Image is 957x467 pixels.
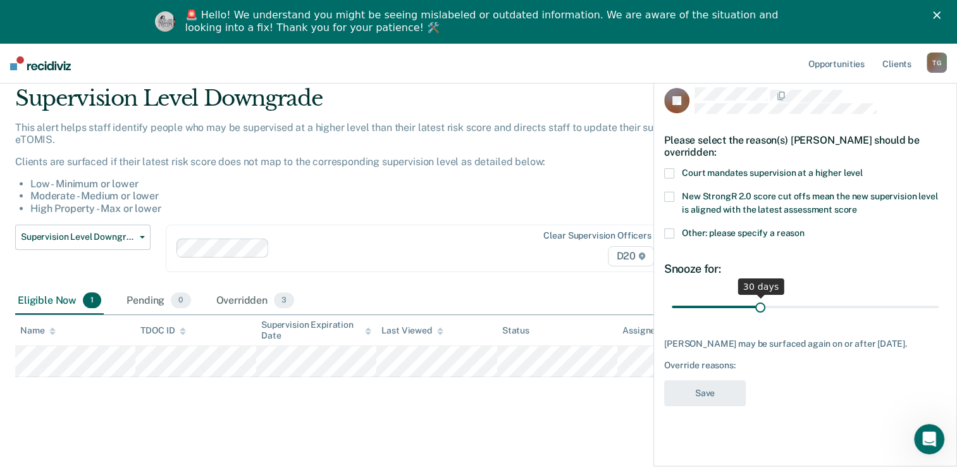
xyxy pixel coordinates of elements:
[880,43,914,84] a: Clients
[608,246,653,266] span: D20
[622,325,682,336] div: Assigned to
[214,287,297,315] div: Overridden
[20,325,56,336] div: Name
[933,11,946,19] div: Close
[664,339,946,349] div: [PERSON_NAME] may be surfaced again on or after [DATE].
[664,262,946,276] div: Snooze for:
[185,9,782,34] div: 🚨 Hello! We understand you might be seeing mislabeled or outdated information. We are aware of th...
[30,178,733,190] li: Low - Minimum or lower
[914,424,944,454] iframe: Intercom live chat
[83,292,101,309] span: 1
[140,325,186,336] div: TDOC ID
[274,292,294,309] span: 3
[682,228,805,238] span: Other: please specify a reason
[30,202,733,215] li: High Property - Max or lower
[806,43,867,84] a: Opportunities
[738,278,784,295] div: 30 days
[664,124,946,168] div: Please select the reason(s) [PERSON_NAME] should be overridden:
[171,292,190,309] span: 0
[664,360,946,371] div: Override reasons:
[927,53,947,73] div: T G
[682,191,937,215] span: New StrongR 2.0 score cut offs mean the new supervision level is aligned with the latest assessme...
[15,287,104,315] div: Eligible Now
[15,85,733,121] div: Supervision Level Downgrade
[261,320,371,341] div: Supervision Expiration Date
[381,325,443,336] div: Last Viewed
[10,56,71,70] img: Recidiviz
[30,190,733,202] li: Moderate - Medium or lower
[502,325,529,336] div: Status
[155,11,175,32] img: Profile image for Kim
[124,287,193,315] div: Pending
[664,380,746,406] button: Save
[21,232,135,242] span: Supervision Level Downgrade
[543,230,651,241] div: Clear supervision officers
[682,168,863,178] span: Court mandates supervision at a higher level
[15,156,733,168] p: Clients are surfaced if their latest risk score does not map to the corresponding supervision lev...
[15,121,733,146] p: This alert helps staff identify people who may be supervised at a higher level than their latest ...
